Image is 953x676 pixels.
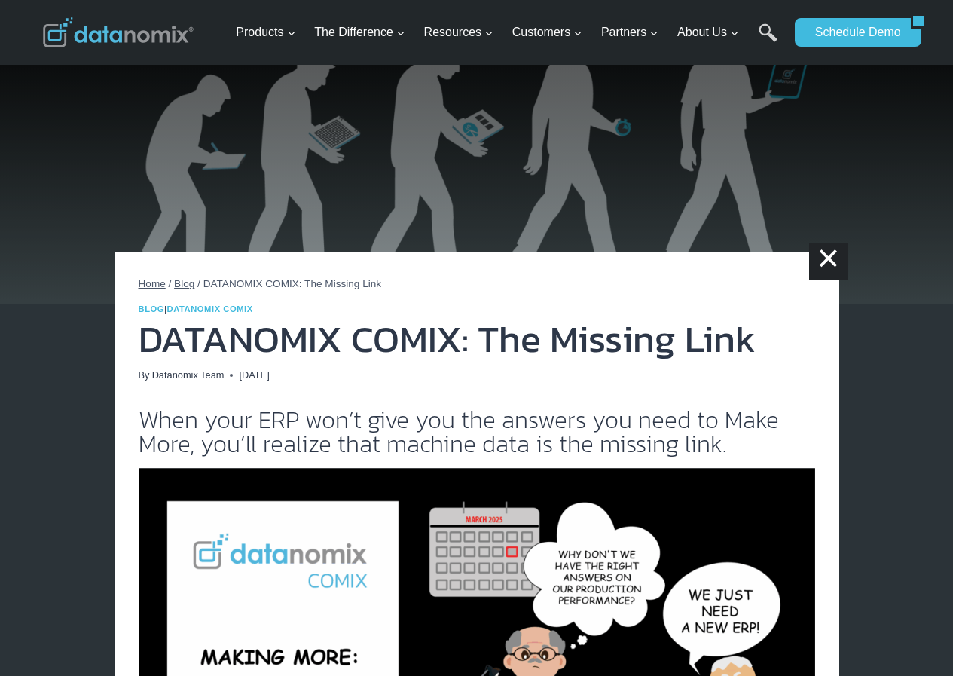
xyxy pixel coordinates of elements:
[197,278,200,289] span: /
[512,23,582,42] span: Customers
[139,320,815,358] h1: DATANOMIX COMIX: The Missing Link
[230,8,787,57] nav: Primary Navigation
[43,17,194,47] img: Datanomix
[139,304,165,314] a: Blog
[239,368,269,383] time: [DATE]
[174,278,194,289] a: Blog
[152,369,225,381] a: Datanomix Team
[169,278,172,289] span: /
[314,23,405,42] span: The Difference
[601,23,658,42] span: Partners
[139,278,166,289] a: Home
[759,23,777,57] a: Search
[139,408,815,456] h2: When your ERP won’t give you the answers you need to Make More, you’ll realize that machine data ...
[236,23,295,42] span: Products
[139,276,815,292] nav: Breadcrumbs
[424,23,493,42] span: Resources
[203,278,381,289] span: DATANOMIX COMIX: The Missing Link
[139,368,150,383] span: By
[809,243,847,280] a: ×
[677,23,739,42] span: About Us
[795,18,911,47] a: Schedule Demo
[139,304,253,314] span: |
[167,304,253,314] a: Datanomix Comix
